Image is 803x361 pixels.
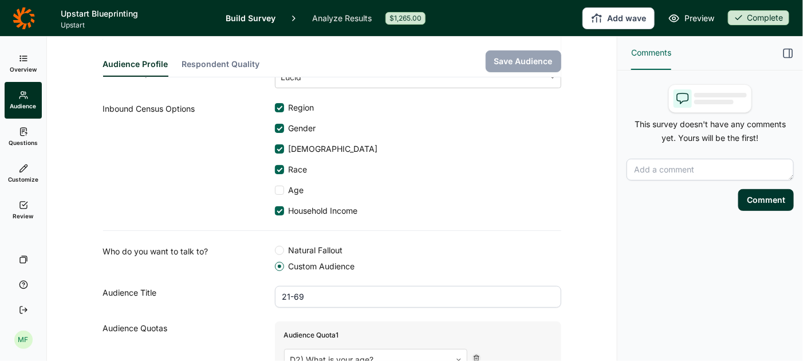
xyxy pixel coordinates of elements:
a: Preview [668,11,714,25]
button: Comments [631,37,671,70]
span: Household Income [284,205,358,217]
span: Age [284,185,304,196]
span: Questions [9,139,38,147]
div: MF [14,331,33,349]
button: Complete [728,10,789,26]
button: Add wave [582,7,655,29]
span: Audience [10,102,37,110]
span: Race [284,164,308,175]
a: Questions [5,119,42,155]
h1: Upstart Blueprinting [61,7,212,21]
a: Review [5,192,42,229]
span: Upstart [61,21,212,30]
div: Audience Quota 1 [284,331,552,340]
button: Comment [738,189,794,211]
div: Who do you want to talk to? [103,245,275,272]
span: Audience Profile [103,58,168,70]
div: Complete [728,10,789,25]
span: Customize [8,175,38,183]
span: Custom Audience [284,261,355,272]
div: Inbound Census Options [103,102,275,217]
div: $1,265.00 [385,12,426,25]
span: Gender [284,123,316,134]
button: Respondent Quality [182,58,260,77]
span: Preview [684,11,714,25]
a: Customize [5,155,42,192]
span: Natural Fallout [284,245,343,256]
span: Region [284,102,314,113]
span: Comments [631,46,671,60]
span: Overview [10,65,37,73]
button: Save Audience [486,50,561,72]
div: Select Sample Provider [103,66,275,88]
div: Audience Title [103,286,275,308]
p: This survey doesn't have any comments yet. Yours will be the first! [627,117,794,145]
input: ex: Age Range [275,286,561,308]
a: Overview [5,45,42,82]
a: Audience [5,82,42,119]
span: [DEMOGRAPHIC_DATA] [284,143,378,155]
span: Review [13,212,34,220]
